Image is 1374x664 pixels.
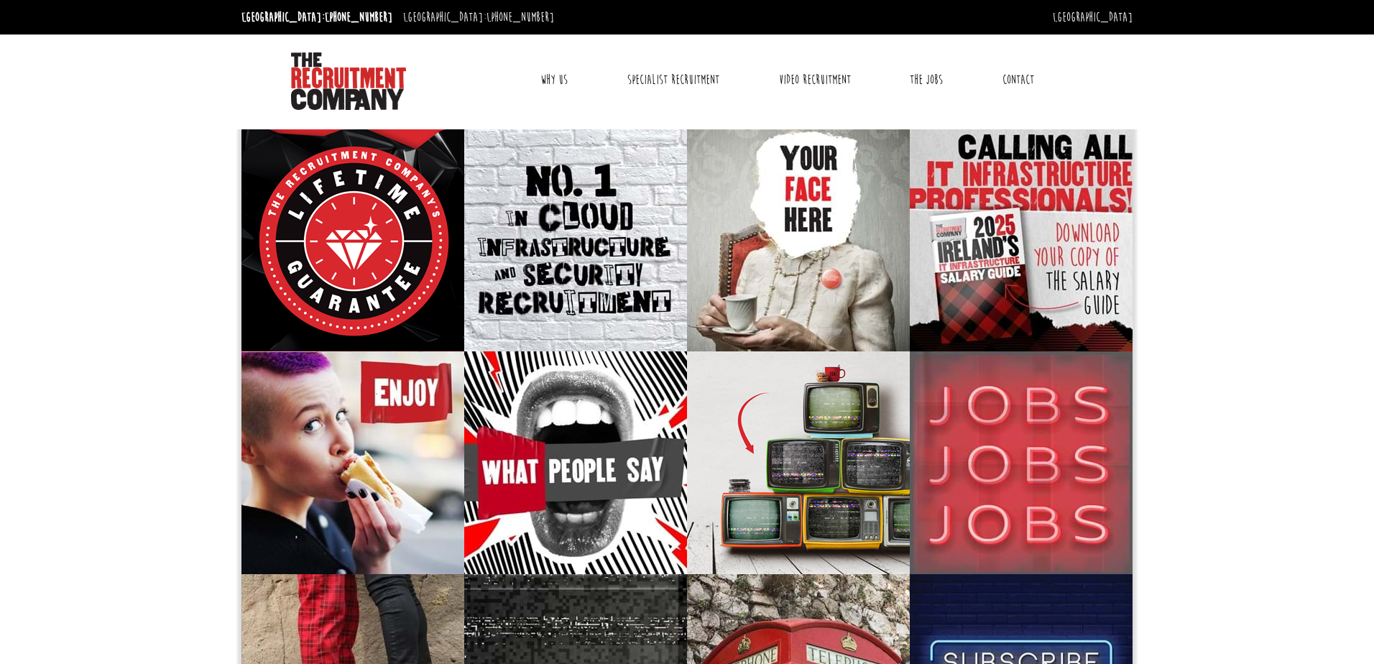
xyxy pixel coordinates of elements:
[325,9,392,25] a: [PHONE_NUMBER]
[768,62,862,98] a: Video Recruitment
[238,6,396,29] li: [GEOGRAPHIC_DATA]:
[530,62,578,98] a: Why Us
[400,6,558,29] li: [GEOGRAPHIC_DATA]:
[487,9,554,25] a: [PHONE_NUMBER]
[617,62,730,98] a: Specialist Recruitment
[899,62,954,98] a: The Jobs
[291,52,406,110] img: The Recruitment Company
[992,62,1045,98] a: Contact
[1053,9,1133,25] a: [GEOGRAPHIC_DATA]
